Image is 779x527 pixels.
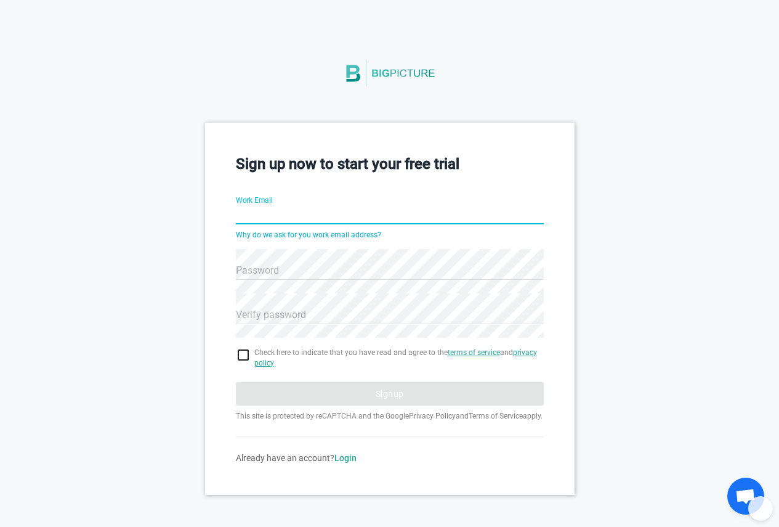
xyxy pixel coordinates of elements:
[448,348,500,357] a: terms of service
[469,412,523,420] a: Terms of Service
[236,452,544,464] div: Already have an account?
[236,411,544,422] p: This site is protected by reCAPTCHA and the Google and apply.
[254,348,537,367] a: privacy policy
[334,453,357,463] a: Login
[236,153,544,174] h3: Sign up now to start your free trial
[236,231,381,239] a: Why do we ask for you work email address?
[344,47,436,99] img: BigPicture
[236,382,544,406] button: Signup
[409,412,456,420] a: Privacy Policy
[727,478,764,515] a: Open chat
[254,348,544,369] span: Check here to indicate that you have read and agree to the and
